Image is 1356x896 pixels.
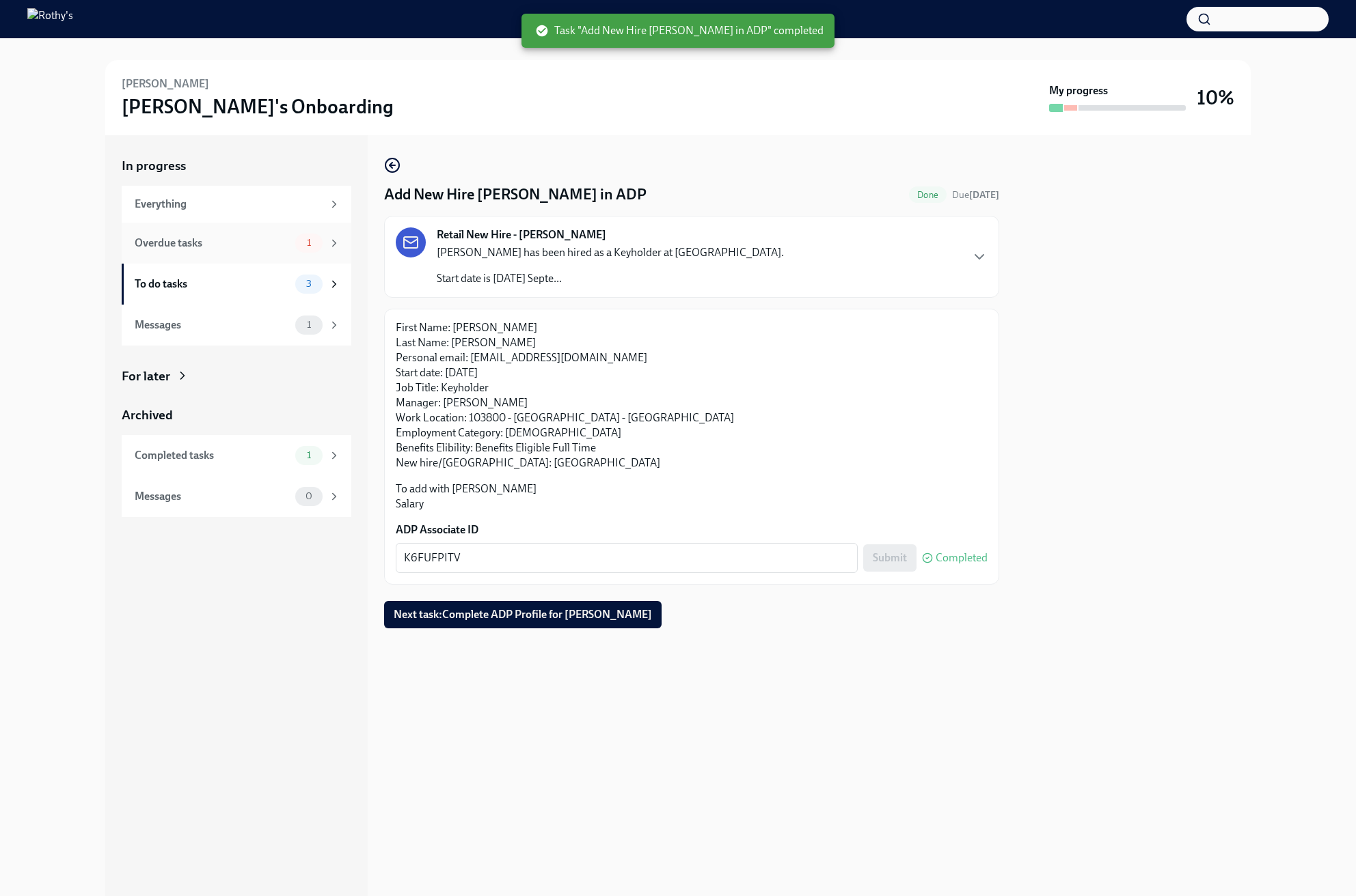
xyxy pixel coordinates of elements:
img: Rothy's [27,8,73,30]
span: Next task : Complete ADP Profile for [PERSON_NAME] [394,608,652,621]
a: Overdue tasks1 [122,223,351,264]
textarea: K6FUFPITV [404,550,850,566]
span: Completed [936,552,988,563]
strong: My progress [1049,83,1108,98]
span: Due [952,189,999,201]
button: Next task:Complete ADP Profile for [PERSON_NAME] [384,601,662,628]
div: Everything [135,197,323,212]
a: Messages1 [122,305,351,346]
div: Messages [135,489,290,504]
span: Done [909,190,947,200]
p: First Name: [PERSON_NAME] Last Name: [PERSON_NAME] Personal email: [EMAIL_ADDRESS][DOMAIN_NAME] S... [396,320,988,471]
div: To do tasks [135,277,290,292]
span: Task "Add New Hire [PERSON_NAME] in ADP" completed [535,23,824,38]
div: For later [122,367,170,385]
label: ADP Associate ID [396,522,988,537]
div: Overdue tasks [135,236,290,251]
h3: 10% [1197,85,1234,110]
div: Completed tasks [135,448,290,463]
p: Start date is [DATE] Septe... [437,271,784,286]
a: Archived [122,406,351,424]
strong: [DATE] [969,189,999,201]
a: Completed tasks1 [122,435,351,476]
span: 0 [297,491,321,501]
span: 1 [299,320,319,330]
a: For later [122,367,351,385]
a: Everything [122,186,351,223]
a: To do tasks3 [122,264,351,305]
h4: Add New Hire [PERSON_NAME] in ADP [384,184,647,205]
span: 1 [299,238,319,248]
div: Messages [135,318,290,333]
a: In progress [122,157,351,175]
a: Messages0 [122,476,351,517]
p: [PERSON_NAME] has been hired as a Keyholder at [GEOGRAPHIC_DATA]. [437,245,784,260]
p: To add with [PERSON_NAME] Salary [396,481,988,512]
span: 1 [299,450,319,460]
h3: [PERSON_NAME]'s Onboarding [122,94,394,119]
strong: Retail New Hire - [PERSON_NAME] [437,227,606,242]
span: 3 [298,279,320,289]
span: September 3rd, 2025 09:00 [952,188,999,201]
h6: [PERSON_NAME] [122,76,209,92]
